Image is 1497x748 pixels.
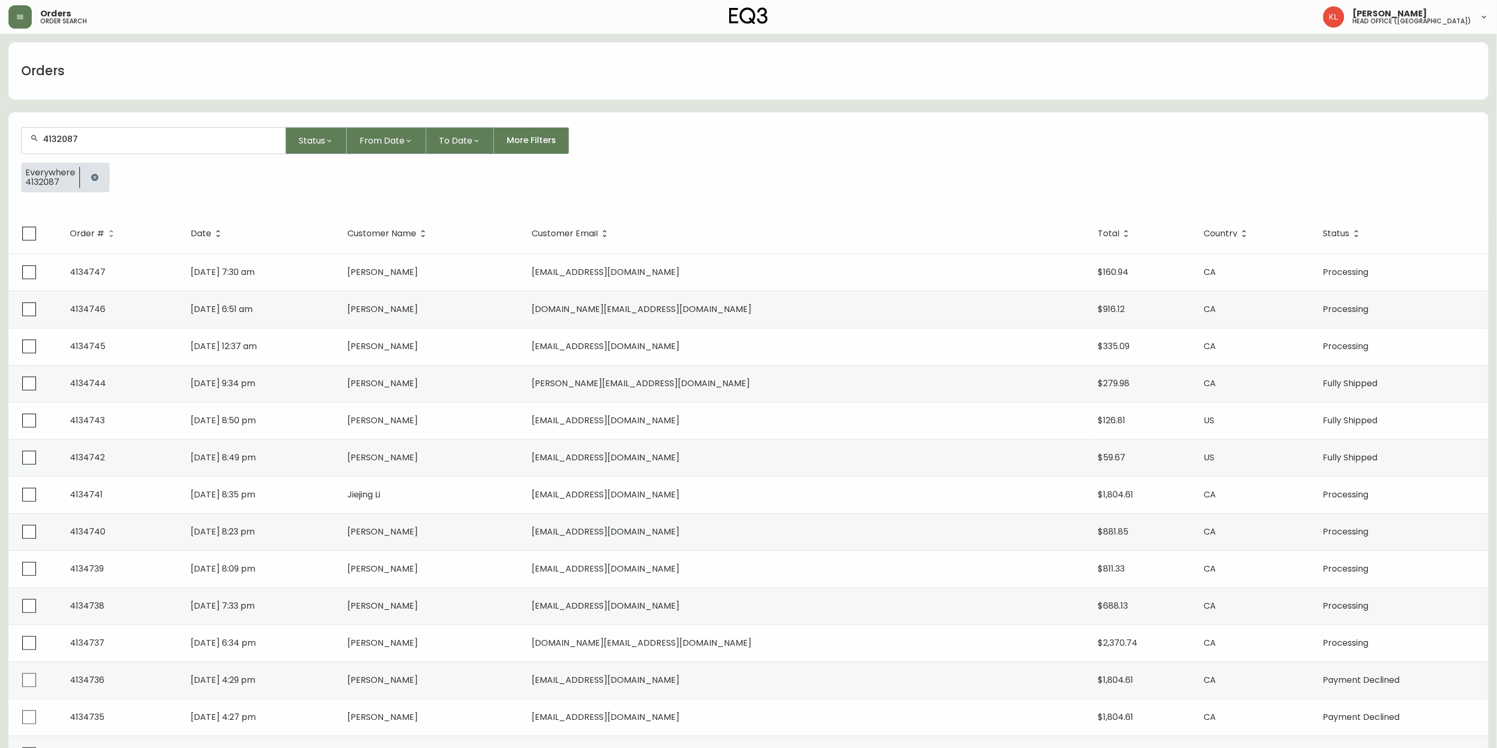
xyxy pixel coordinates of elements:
span: [PERSON_NAME] [1353,10,1428,18]
span: 4134742 [70,451,105,464]
span: CA [1204,563,1216,575]
span: Country [1204,230,1238,237]
span: 4134739 [70,563,104,575]
span: CA [1204,340,1216,352]
span: Customer Name [347,229,430,238]
span: [PERSON_NAME] [347,266,418,278]
span: [PERSON_NAME][EMAIL_ADDRESS][DOMAIN_NAME] [532,377,750,389]
span: 4134743 [70,414,105,426]
span: CA [1204,600,1216,612]
span: [EMAIL_ADDRESS][DOMAIN_NAME] [532,266,679,278]
span: CA [1204,711,1216,723]
span: $811.33 [1098,563,1125,575]
h1: Orders [21,62,65,80]
span: 4134745 [70,340,105,352]
span: Jiejing Li [347,488,380,501]
span: [PERSON_NAME] [347,451,418,464]
span: [DATE] 8:49 pm [191,451,256,464]
span: $59.67 [1098,451,1125,464]
span: Status [1323,230,1350,237]
input: Search [43,134,277,144]
span: CA [1204,526,1216,538]
span: [DATE] 8:23 pm [191,526,255,538]
span: Payment Declined [1323,711,1400,723]
span: 4134738 [70,600,104,612]
span: Total [1098,229,1133,238]
span: [DATE] 7:33 pm [191,600,255,612]
span: [DATE] 12:37 am [191,340,257,352]
span: More Filters [507,135,556,146]
h5: head office ([GEOGRAPHIC_DATA]) [1353,18,1472,24]
span: [EMAIL_ADDRESS][DOMAIN_NAME] [532,526,679,538]
span: Country [1204,229,1251,238]
span: Processing [1323,637,1369,649]
span: Processing [1323,563,1369,575]
span: [PERSON_NAME] [347,526,418,538]
img: logo [729,7,768,24]
span: [PERSON_NAME] [347,637,418,649]
span: $126.81 [1098,414,1125,426]
span: [EMAIL_ADDRESS][DOMAIN_NAME] [532,488,679,501]
span: Processing [1323,303,1369,315]
span: Fully Shipped [1323,377,1378,389]
button: Status [286,127,347,154]
span: $688.13 [1098,600,1128,612]
span: [PERSON_NAME] [347,377,418,389]
span: [PERSON_NAME] [347,711,418,723]
span: Customer Email [532,230,598,237]
button: From Date [347,127,426,154]
span: [DOMAIN_NAME][EMAIL_ADDRESS][DOMAIN_NAME] [532,303,751,315]
span: [DATE] 8:35 pm [191,488,255,501]
span: Total [1098,230,1119,237]
span: CA [1204,303,1216,315]
span: Processing [1323,526,1369,538]
span: [DATE] 4:29 pm [191,674,255,686]
span: 4134746 [70,303,105,315]
span: CA [1204,674,1216,686]
span: [EMAIL_ADDRESS][DOMAIN_NAME] [532,451,679,464]
span: [EMAIL_ADDRESS][DOMAIN_NAME] [532,600,679,612]
span: $160.94 [1098,266,1128,278]
span: 4134747 [70,266,105,278]
span: [PERSON_NAME] [347,563,418,575]
span: Fully Shipped [1323,414,1378,426]
h5: order search [40,18,87,24]
span: [DATE] 6:51 am [191,303,253,315]
span: Processing [1323,600,1369,612]
span: Processing [1323,266,1369,278]
span: US [1204,414,1214,426]
span: Everywhere [25,168,75,177]
span: To Date [439,134,472,147]
button: More Filters [494,127,569,154]
span: 4134741 [70,488,103,501]
span: [DATE] 7:30 am [191,266,255,278]
span: CA [1204,488,1216,501]
span: $1,804.61 [1098,674,1133,686]
span: [DATE] 8:09 pm [191,563,255,575]
span: $279.98 [1098,377,1130,389]
span: Orders [40,10,71,18]
span: Status [1323,229,1364,238]
span: $916.12 [1098,303,1125,315]
span: $1,804.61 [1098,488,1133,501]
span: [EMAIL_ADDRESS][DOMAIN_NAME] [532,414,679,426]
span: Customer Name [347,230,416,237]
span: [PERSON_NAME] [347,600,418,612]
img: 2c0c8aa7421344cf0398c7f872b772b5 [1323,6,1344,28]
span: 4134735 [70,711,104,723]
span: 4134744 [70,377,106,389]
span: $881.85 [1098,526,1128,538]
span: Date [191,229,225,238]
span: [EMAIL_ADDRESS][DOMAIN_NAME] [532,711,679,723]
span: [PERSON_NAME] [347,303,418,315]
span: US [1204,451,1214,464]
span: From Date [360,134,405,147]
span: [DATE] 4:27 pm [191,711,256,723]
span: 4134737 [70,637,104,649]
span: 4134736 [70,674,104,686]
span: CA [1204,377,1216,389]
span: CA [1204,266,1216,278]
span: Payment Declined [1323,674,1400,686]
span: [DATE] 8:50 pm [191,414,256,426]
span: [EMAIL_ADDRESS][DOMAIN_NAME] [532,563,679,575]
